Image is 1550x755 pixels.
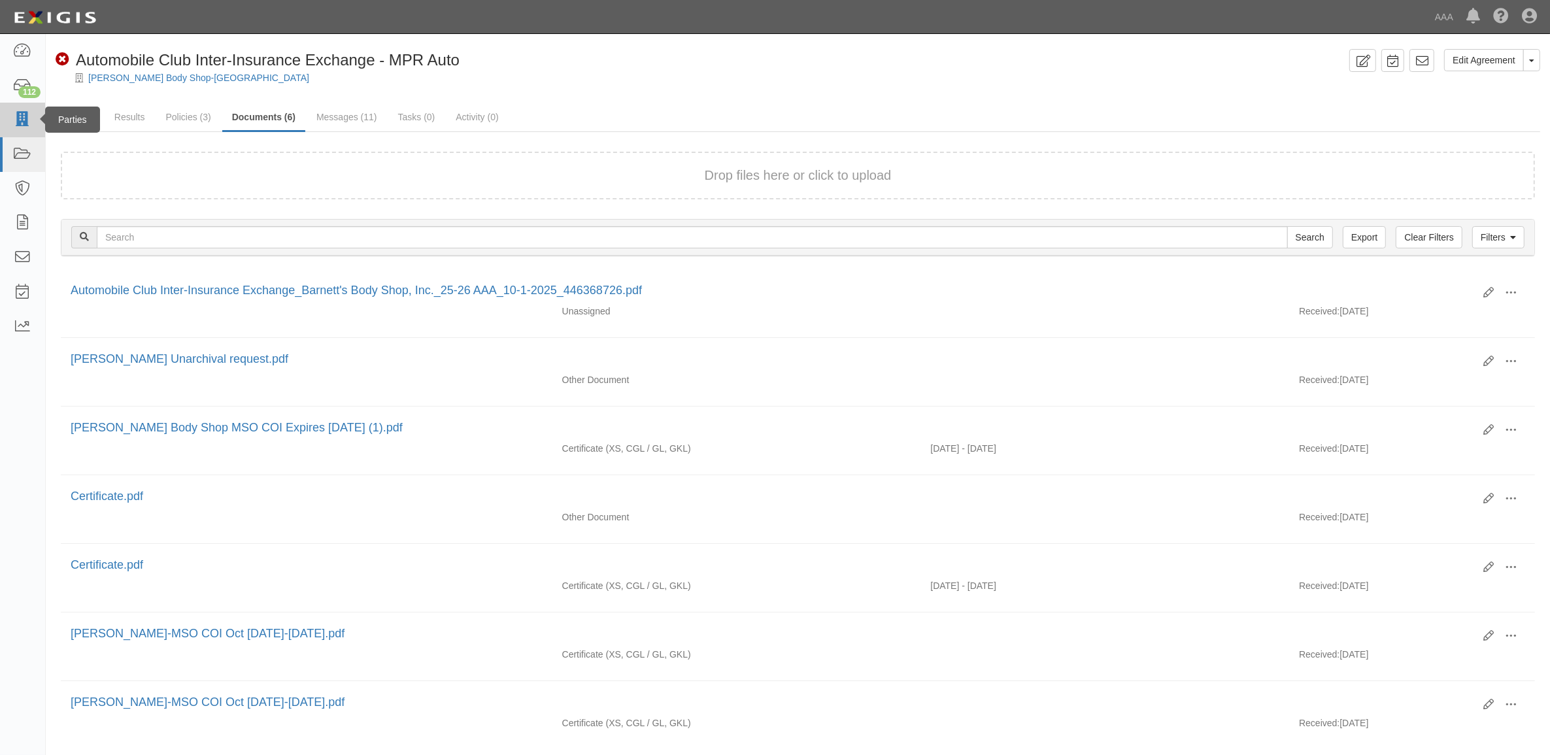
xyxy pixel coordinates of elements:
[56,49,460,71] div: Automobile Club Inter-Insurance Exchange - MPR Auto
[1289,579,1535,599] div: [DATE]
[1428,4,1460,30] a: AAA
[1472,226,1525,248] a: Filters
[71,282,1474,299] div: Automobile Club Inter-Insurance Exchange_Barnett's Body Shop, Inc._25-26 AAA_10-1-2025_446368726.pdf
[71,558,143,571] a: Certificate.pdf
[1299,579,1339,592] p: Received:
[71,488,1474,505] div: Certificate.pdf
[71,627,345,640] a: [PERSON_NAME]-MSO COI Oct [DATE]-[DATE].pdf
[920,579,1289,592] div: Effective 10/01/2024 - Expiration 10/01/2025
[56,53,69,67] i: Non-Compliant
[71,420,1474,437] div: Barnett's Body Shop MSO COI Expires 10-1-25 (1).pdf
[552,511,921,524] div: Other Document
[1289,511,1535,530] div: [DATE]
[1299,648,1339,661] p: Received:
[1396,226,1462,248] a: Clear Filters
[705,166,892,185] button: Drop files here or click to upload
[10,6,100,29] img: logo-5460c22ac91f19d4615b14bd174203de0afe785f0fc80cf4dbbc73dc1793850b.png
[1289,305,1535,324] div: [DATE]
[920,442,1289,455] div: Effective 10/01/2024 - Expiration 10/01/2025
[18,86,41,98] div: 112
[1289,648,1535,667] div: [DATE]
[71,421,403,434] a: [PERSON_NAME] Body Shop MSO COI Expires [DATE] (1).pdf
[1299,442,1339,455] p: Received:
[1343,226,1386,248] a: Export
[105,104,155,130] a: Results
[552,373,921,386] div: Other Document
[156,104,220,130] a: Policies (3)
[76,51,460,69] span: Automobile Club Inter-Insurance Exchange - MPR Auto
[56,104,103,130] a: Details
[71,626,1474,643] div: Barnett's-MSO COI Oct 2023-2024.pdf
[1299,373,1339,386] p: Received:
[446,104,508,130] a: Activity (0)
[920,373,1289,374] div: Effective - Expiration
[552,716,921,730] div: Excess/Umbrella Liability Commercial General Liability / Garage Liability Garage Keepers Liability
[1444,49,1524,71] a: Edit Agreement
[71,490,143,503] a: Certificate.pdf
[552,648,921,661] div: Excess/Umbrella Liability Commercial General Liability / Garage Liability Garage Keepers Liability
[97,226,1288,248] input: Search
[71,351,1474,368] div: Barnett Unarchival request.pdf
[1289,716,1535,736] div: [DATE]
[1287,226,1333,248] input: Search
[88,73,309,83] a: [PERSON_NAME] Body Shop-[GEOGRAPHIC_DATA]
[1299,716,1339,730] p: Received:
[1299,511,1339,524] p: Received:
[71,694,1474,711] div: Barnett's-MSO COI Oct 2022-2023.pdf
[307,104,387,130] a: Messages (11)
[45,107,100,133] div: Parties
[388,104,445,130] a: Tasks (0)
[222,104,305,132] a: Documents (6)
[552,305,921,318] div: Unassigned
[71,696,345,709] a: [PERSON_NAME]-MSO COI Oct [DATE]-[DATE].pdf
[1493,9,1509,25] i: Help Center - Complianz
[552,579,921,592] div: Excess/Umbrella Liability Commercial General Liability / Garage Liability Garage Keepers Liability
[71,284,642,297] a: Automobile Club Inter-Insurance Exchange_Barnett's Body Shop, Inc._25-26 AAA_10-1-2025_446368726.pdf
[71,557,1474,574] div: Certificate.pdf
[1299,305,1339,318] p: Received:
[1289,373,1535,393] div: [DATE]
[1289,442,1535,461] div: [DATE]
[920,648,1289,648] div: Effective - Expiration
[552,442,921,455] div: Excess/Umbrella Liability Commercial General Liability / Garage Liability Garage Keepers Liability
[71,352,288,365] a: [PERSON_NAME] Unarchival request.pdf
